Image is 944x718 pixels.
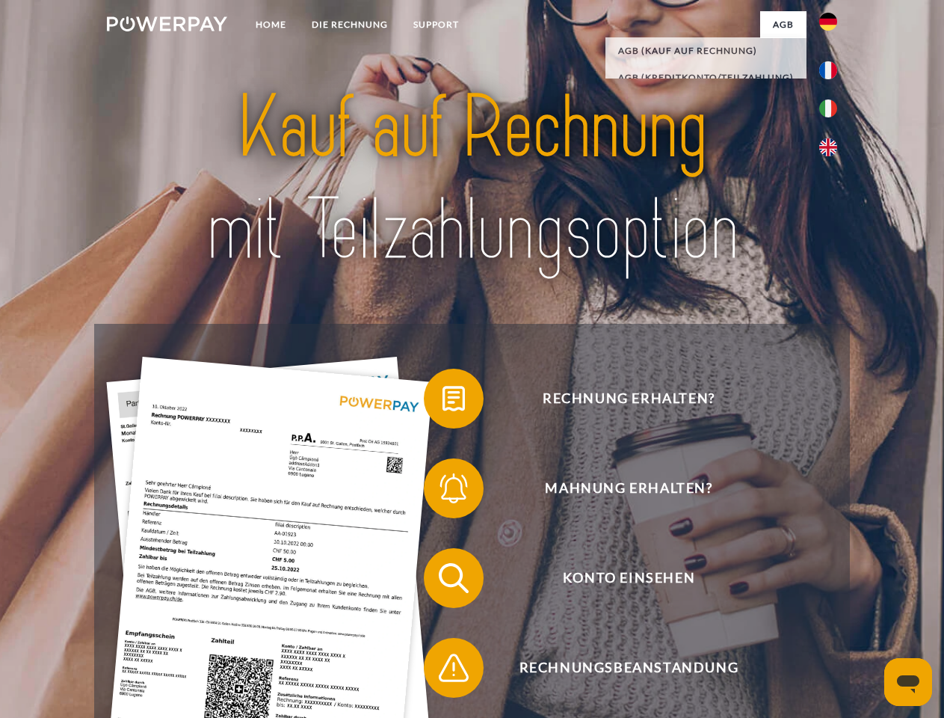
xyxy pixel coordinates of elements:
[445,638,812,698] span: Rechnungsbeanstandung
[819,61,837,79] img: fr
[445,548,812,608] span: Konto einsehen
[424,548,812,608] button: Konto einsehen
[435,470,472,507] img: qb_bell.svg
[107,16,227,31] img: logo-powerpay-white.svg
[424,369,812,429] button: Rechnung erhalten?
[884,658,932,706] iframe: Schaltfläche zum Öffnen des Messaging-Fensters
[435,559,472,597] img: qb_search.svg
[435,380,472,417] img: qb_bill.svg
[819,13,837,31] img: de
[143,72,801,286] img: title-powerpay_de.svg
[299,11,401,38] a: DIE RECHNUNG
[605,37,806,64] a: AGB (Kauf auf Rechnung)
[760,11,806,38] a: agb
[605,64,806,91] a: AGB (Kreditkonto/Teilzahlung)
[424,458,812,518] button: Mahnung erhalten?
[445,369,812,429] span: Rechnung erhalten?
[819,138,837,156] img: en
[445,458,812,518] span: Mahnung erhalten?
[243,11,299,38] a: Home
[424,638,812,698] button: Rechnungsbeanstandung
[435,649,472,687] img: qb_warning.svg
[401,11,472,38] a: SUPPORT
[819,99,837,117] img: it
